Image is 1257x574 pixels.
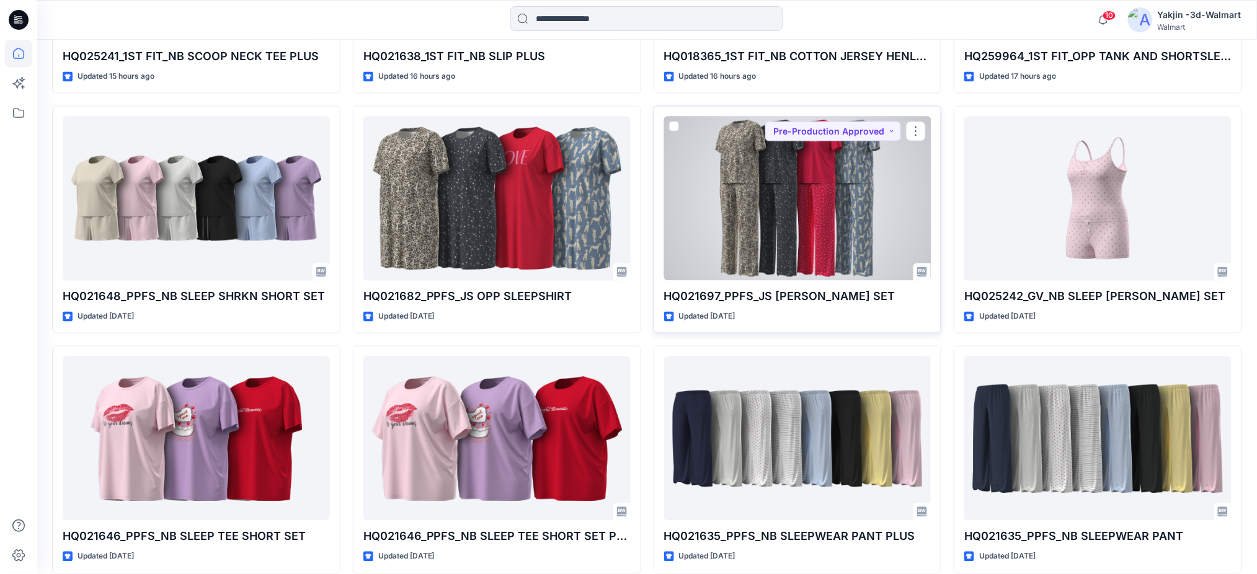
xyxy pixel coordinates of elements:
[363,528,631,545] p: HQ021646_PPFS_NB SLEEP TEE SHORT SET PLUS
[679,70,757,83] p: Updated 16 hours ago
[664,356,931,521] a: HQ021635_PPFS_NB SLEEPWEAR PANT PLUS
[664,48,931,65] p: HQ018365_1ST FIT_NB COTTON JERSEY HENLEY TOP PLUS
[378,70,456,83] p: Updated 16 hours ago
[1158,22,1241,32] div: Walmart
[964,117,1232,281] a: HQ025242_GV_NB SLEEP CAMI BOXER SET
[1128,7,1153,32] img: avatar
[964,288,1232,306] p: HQ025242_GV_NB SLEEP [PERSON_NAME] SET
[363,288,631,306] p: HQ021682_PPFS_JS OPP SLEEPSHIRT
[664,117,931,281] a: HQ021697_PPFS_JS OPP PJ SET
[63,288,330,306] p: HQ021648_PPFS_NB SLEEP SHRKN SHORT SET
[979,311,1036,324] p: Updated [DATE]
[664,288,931,306] p: HQ021697_PPFS_JS [PERSON_NAME] SET
[979,70,1056,83] p: Updated 17 hours ago
[679,550,735,563] p: Updated [DATE]
[63,356,330,521] a: HQ021646_PPFS_NB SLEEP TEE SHORT SET
[78,550,134,563] p: Updated [DATE]
[1103,11,1116,20] span: 10
[1158,7,1241,22] div: Yakjin -3d-Walmart
[63,48,330,65] p: HQ025241_1ST FIT_NB SCOOP NECK TEE PLUS
[378,311,435,324] p: Updated [DATE]
[363,48,631,65] p: HQ021638_1ST FIT_NB SLIP PLUS
[78,70,154,83] p: Updated 15 hours ago
[964,356,1232,521] a: HQ021635_PPFS_NB SLEEPWEAR PANT
[964,48,1232,65] p: HQ259964_1ST FIT_OPP TANK AND SHORTSLEEP SET
[964,528,1232,545] p: HQ021635_PPFS_NB SLEEPWEAR PANT
[378,550,435,563] p: Updated [DATE]
[363,356,631,521] a: HQ021646_PPFS_NB SLEEP TEE SHORT SET PLUS
[63,117,330,281] a: HQ021648_PPFS_NB SLEEP SHRKN SHORT SET
[679,311,735,324] p: Updated [DATE]
[78,311,134,324] p: Updated [DATE]
[979,550,1036,563] p: Updated [DATE]
[363,117,631,281] a: HQ021682_PPFS_JS OPP SLEEPSHIRT
[664,528,931,545] p: HQ021635_PPFS_NB SLEEPWEAR PANT PLUS
[63,528,330,545] p: HQ021646_PPFS_NB SLEEP TEE SHORT SET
